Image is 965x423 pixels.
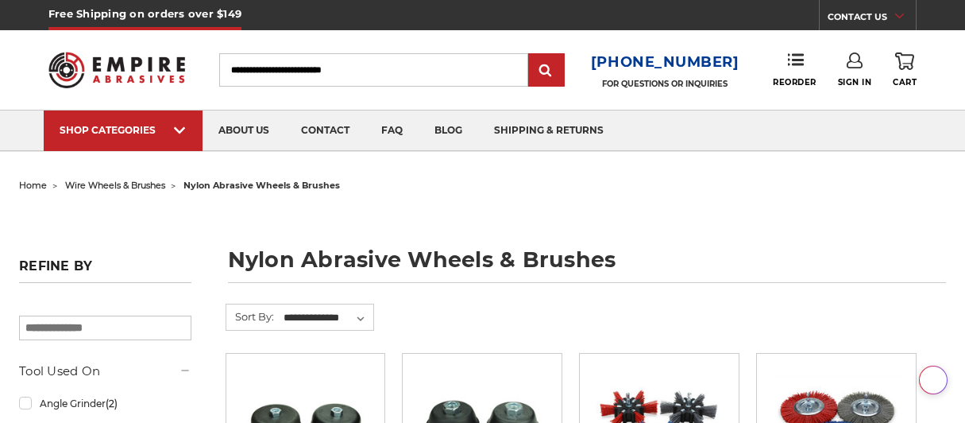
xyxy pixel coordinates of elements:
[591,51,739,74] a: [PHONE_NUMBER]
[365,111,419,151] a: faq
[828,8,916,30] a: CONTACT US
[19,180,47,191] a: home
[773,77,816,87] span: Reorder
[19,390,191,417] a: Angle Grinder
[203,111,285,151] a: about us
[48,43,185,96] img: Empire Abrasives
[226,305,274,328] label: Sort By:
[419,111,478,151] a: blog
[773,52,816,87] a: Reorder
[60,124,187,136] div: SHOP CATEGORIES
[478,111,620,151] a: shipping & returns
[893,77,917,87] span: Cart
[893,52,917,87] a: Cart
[838,77,872,87] span: Sign In
[591,79,739,89] p: FOR QUESTIONS OR INQUIRIES
[65,180,165,191] a: wire wheels & brushes
[19,362,191,381] h5: Tool Used On
[106,398,118,409] span: (2)
[281,306,373,330] select: Sort By:
[228,249,946,283] h1: nylon abrasive wheels & brushes
[19,258,191,283] h5: Refine by
[183,180,340,191] span: nylon abrasive wheels & brushes
[285,111,365,151] a: contact
[531,55,562,87] input: Submit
